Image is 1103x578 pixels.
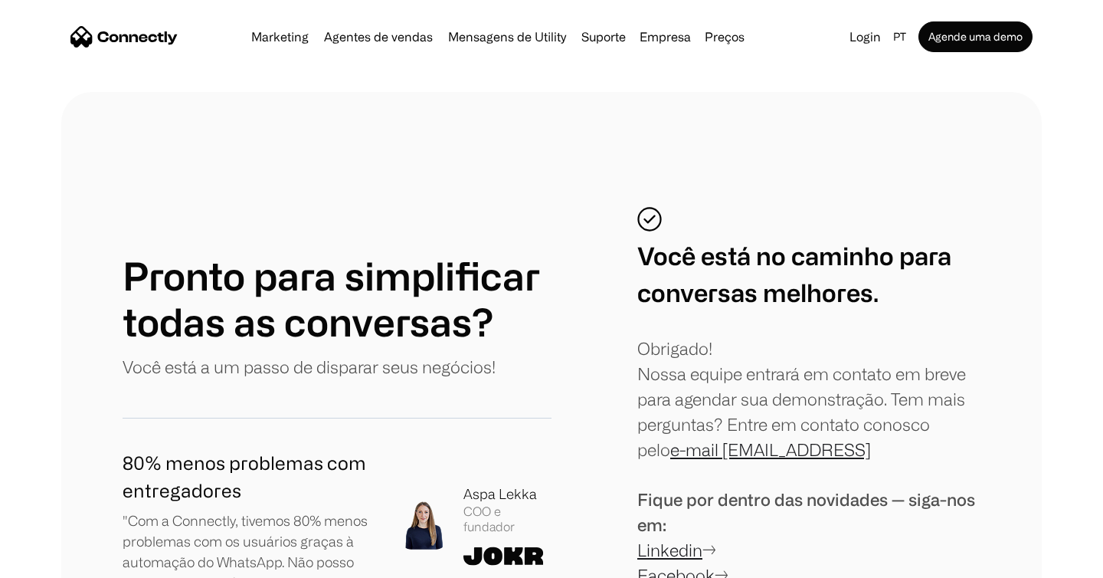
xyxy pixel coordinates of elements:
[637,490,975,534] span: Fique por dentro das novidades — siga-nos em:
[893,26,906,48] div: pt
[245,31,315,43] a: Marketing
[31,551,92,573] ul: Language list
[843,26,887,48] a: Login
[637,238,951,311] div: Você está no caminho para conversas melhores.
[640,26,691,48] div: Empresa
[635,26,696,48] div: Empresa
[463,484,551,504] div: Aspa Lekka
[637,540,702,560] a: Linkedin
[123,354,496,379] p: Você está a um passo de disparar seus negócios!
[318,31,439,43] a: Agentes de vendas
[918,21,1033,52] a: Agende uma demo
[123,253,551,345] h1: Pronto para simplificar todas as conversas?
[575,31,632,43] a: Suporte
[463,504,551,534] div: COO e fundador
[637,336,980,462] div: Obrigado! Nossa equipe entrará em contato em breve para agendar sua demonstração. Tem mais pergun...
[442,31,572,43] a: Mensagens de Utility
[70,25,178,48] a: home
[887,26,915,48] div: pt
[15,550,92,573] aside: Language selected: Português (Brasil)
[670,440,871,459] a: e-mail [EMAIL_ADDRESS]
[123,449,375,504] h1: 80% menos problemas com entregadores
[699,31,751,43] a: Preços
